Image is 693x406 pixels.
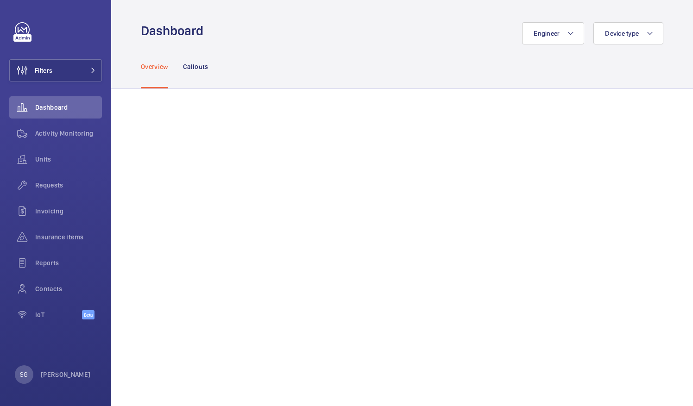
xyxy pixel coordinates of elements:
p: [PERSON_NAME] [41,370,91,379]
p: Callouts [183,62,208,71]
span: Reports [35,258,102,268]
button: Engineer [522,22,584,44]
span: Requests [35,181,102,190]
h1: Dashboard [141,22,209,39]
span: Activity Monitoring [35,129,102,138]
span: Insurance items [35,232,102,242]
span: IoT [35,310,82,319]
span: Contacts [35,284,102,294]
span: Device type [605,30,639,37]
span: Engineer [534,30,560,37]
span: Invoicing [35,206,102,216]
span: Beta [82,310,94,319]
p: Overview [141,62,168,71]
p: SG [20,370,28,379]
button: Filters [9,59,102,81]
button: Device type [593,22,663,44]
span: Units [35,155,102,164]
span: Dashboard [35,103,102,112]
span: Filters [35,66,52,75]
